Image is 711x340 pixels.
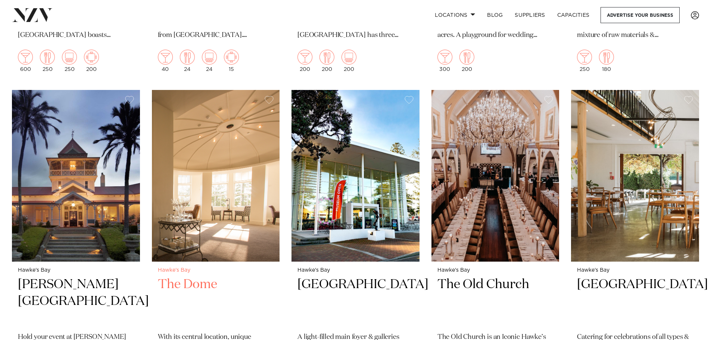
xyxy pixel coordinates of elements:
div: 250 [62,50,77,72]
div: 40 [158,50,173,72]
div: 250 [40,50,55,72]
img: theatre.png [62,50,77,65]
small: Hawke's Bay [18,268,134,273]
div: 200 [342,50,356,72]
small: Hawke's Bay [297,268,414,273]
img: dining.png [319,50,334,65]
img: meeting.png [224,50,239,65]
small: Hawke's Bay [158,268,274,273]
h2: [GEOGRAPHIC_DATA] [297,276,414,327]
a: BLOG [481,7,509,23]
div: 600 [18,50,33,72]
div: 200 [297,50,312,72]
img: dining.png [459,50,474,65]
h2: [PERSON_NAME][GEOGRAPHIC_DATA] [18,276,134,327]
img: meeting.png [84,50,99,65]
img: cocktail.png [158,50,173,65]
div: 300 [437,50,452,72]
a: Capacities [551,7,596,23]
div: 200 [84,50,99,72]
div: 24 [202,50,217,72]
img: cocktail.png [18,50,33,65]
a: Locations [429,7,481,23]
img: theatre.png [202,50,217,65]
h2: The Old Church [437,276,553,327]
div: 200 [459,50,474,72]
div: 24 [180,50,195,72]
a: SUPPLIERS [509,7,551,23]
img: theatre.png [342,50,356,65]
img: dining.png [40,50,55,65]
div: 180 [599,50,614,72]
div: 15 [224,50,239,72]
div: 250 [577,50,592,72]
img: cocktail.png [297,50,312,65]
img: dining.png [180,50,195,65]
img: dining.png [599,50,614,65]
img: cocktail.png [577,50,592,65]
h2: [GEOGRAPHIC_DATA] [577,276,693,327]
a: Advertise your business [601,7,680,23]
img: cocktail.png [437,50,452,65]
h2: The Dome [158,276,274,327]
small: Hawke's Bay [577,268,693,273]
div: 200 [319,50,334,72]
small: Hawke's Bay [437,268,553,273]
img: nzv-logo.png [12,8,53,22]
